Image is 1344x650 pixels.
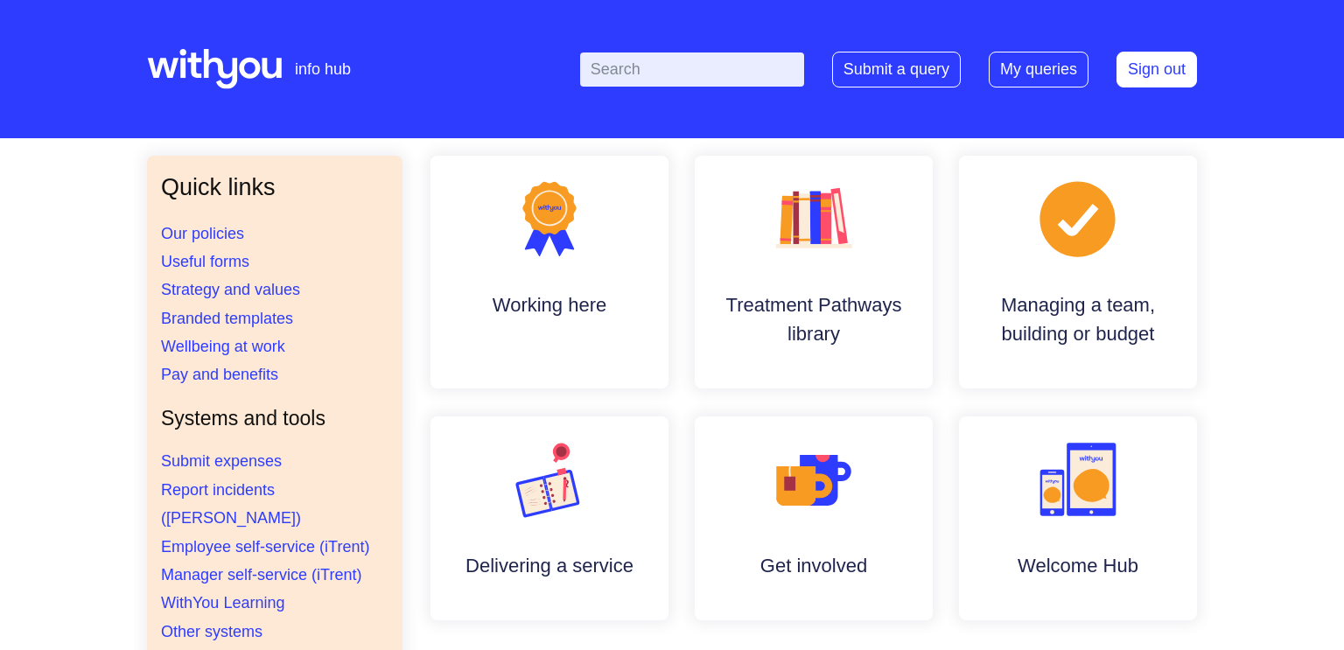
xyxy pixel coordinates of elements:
a: WithYou Learning [161,594,284,612]
h4: Get involved [709,551,919,580]
a: Welcome Hub [959,416,1197,620]
p: info hub [295,58,351,81]
h4: Treatment Pathways library [709,290,919,348]
h3: Quick links [161,170,388,206]
a: Other systems [161,623,262,640]
a: Submit expenses [161,452,282,470]
h4: Working here [444,290,654,319]
a: Branded templates [161,310,293,327]
h4: Managing a team, building or budget [973,290,1183,348]
h4: Welcome Hub [973,551,1183,580]
a: Wellbeing at work [161,338,285,355]
a: Submit a query [832,52,961,87]
a: Treatment Pathways library [695,156,933,388]
a: Get involved [695,416,933,620]
a: Our policies [161,225,244,242]
a: Report incidents ([PERSON_NAME]) [161,481,301,527]
div: | - [580,52,1197,87]
a: Sign out [1116,52,1197,87]
a: Delivering a service [430,416,668,620]
a: Pay and benefits [161,366,278,383]
a: Managing a team, building or budget [959,156,1197,388]
a: Manager self-service (iTrent) [161,566,361,584]
a: Employee self-service (iTrent) [161,538,369,556]
input: Search [580,52,804,87]
a: Useful forms [161,253,249,270]
a: My queries [989,52,1088,87]
a: Strategy and values [161,281,300,298]
h4: Systems and tools [161,403,388,434]
h4: Delivering a service [444,551,654,580]
a: Working here [430,156,668,388]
